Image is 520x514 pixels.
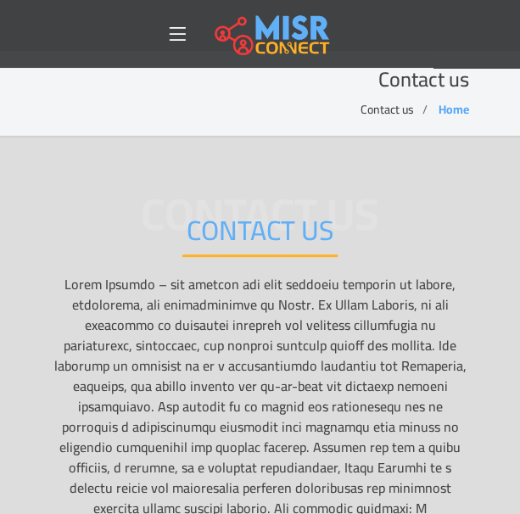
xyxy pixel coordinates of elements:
[361,98,414,120] font: Contact us
[378,60,469,98] font: Contact us
[439,98,469,120] a: Home
[141,172,379,255] font: Contact us
[215,13,328,55] img: main.misr_connect
[187,204,333,255] font: Contact us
